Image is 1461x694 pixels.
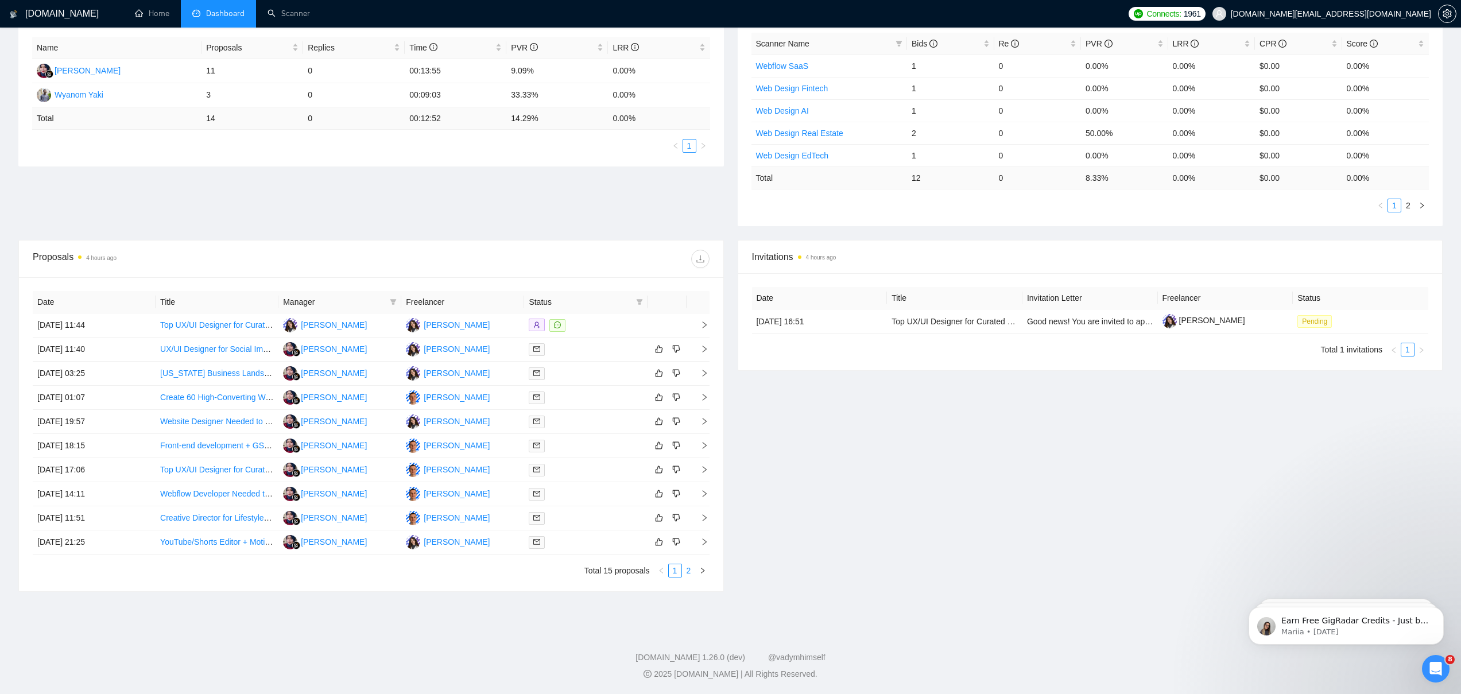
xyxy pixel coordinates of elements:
[37,90,103,99] a: WYWyanom Yaki
[283,296,385,308] span: Manager
[406,439,420,453] img: IZ
[292,373,300,381] img: gigradar-bm.png
[1342,77,1429,99] td: 0.00%
[691,321,708,329] span: right
[691,250,710,268] button: download
[1011,40,1019,48] span: info-circle
[669,139,683,153] button: left
[655,441,663,450] span: like
[406,320,490,329] a: R[PERSON_NAME]
[608,59,710,83] td: 0.00%
[1342,144,1429,166] td: 0.00%
[530,43,538,51] span: info-circle
[33,313,156,338] td: [DATE] 11:44
[424,415,490,428] div: [PERSON_NAME]
[405,107,506,130] td: 00:12:52
[907,55,994,77] td: 1
[672,465,680,474] span: dislike
[1081,77,1168,99] td: 0.00%
[303,59,405,83] td: 0
[669,414,683,428] button: dislike
[672,441,680,450] span: dislike
[424,319,490,331] div: [PERSON_NAME]
[1419,202,1425,209] span: right
[156,313,278,338] td: Top UX/UI Designer for Curated Web Directory MVP (Desktop & Mobile)
[683,564,695,577] a: 2
[506,59,608,83] td: 9.09%
[672,142,679,149] span: left
[533,321,540,328] span: user-add
[669,439,683,452] button: dislike
[406,414,420,429] img: R
[1260,39,1286,48] span: CPR
[32,37,201,59] th: Name
[696,564,710,577] button: right
[1081,122,1168,144] td: 50.00%
[1081,144,1168,166] td: 0.00%
[390,298,397,305] span: filter
[533,538,540,545] span: mail
[1255,55,1342,77] td: $0.00
[696,564,710,577] li: Next Page
[652,414,666,428] button: like
[652,511,666,525] button: like
[301,439,367,452] div: [PERSON_NAME]
[655,417,663,426] span: like
[50,33,198,44] p: Earn Free GigRadar Credits - Just by Sharing Your Story! 💬 Want more credits for sending proposal...
[752,287,888,309] th: Date
[406,416,490,425] a: R[PERSON_NAME]
[37,64,51,78] img: RH
[301,536,367,548] div: [PERSON_NAME]
[652,463,666,476] button: like
[1415,199,1429,212] li: Next Page
[1168,166,1255,189] td: 0.00 %
[292,493,300,501] img: gigradar-bm.png
[1162,314,1177,328] img: c1TvrDEnT2cRyVJWuaGrBp4vblnH3gAhIHj-0WWF6XgB1-1I-LIFv2h85ylRMVt1qP
[160,465,417,474] a: Top UX/UI Designer for Curated Web Directory MVP (Desktop & Mobile)
[424,511,490,524] div: [PERSON_NAME]
[696,139,710,153] li: Next Page
[655,393,663,402] span: like
[1022,287,1158,309] th: Invitation Letter
[283,320,367,329] a: R[PERSON_NAME]
[292,421,300,429] img: gigradar-bm.png
[283,344,367,353] a: RH[PERSON_NAME]
[206,41,290,54] span: Proposals
[308,41,392,54] span: Replies
[696,139,710,153] button: right
[1446,655,1455,664] span: 8
[669,535,683,549] button: dislike
[929,40,937,48] span: info-circle
[55,88,103,101] div: Wyanom Yaki
[160,320,417,329] a: Top UX/UI Designer for Curated Web Directory MVP (Desktop & Mobile)
[1168,55,1255,77] td: 0.00%
[1402,199,1415,212] a: 2
[283,342,297,356] img: RH
[301,415,367,428] div: [PERSON_NAME]
[756,106,809,115] a: Web Design AI
[409,43,437,52] span: Time
[1401,343,1415,356] li: 1
[756,129,843,138] a: Web Design Real Estate
[1401,199,1415,212] li: 2
[1255,77,1342,99] td: $0.00
[301,463,367,476] div: [PERSON_NAME]
[50,44,198,55] p: Message from Mariia, sent 1w ago
[1422,655,1450,683] iframe: Intercom live chat
[406,318,420,332] img: R
[387,293,399,311] span: filter
[699,567,706,574] span: right
[201,83,303,107] td: 3
[1173,39,1199,48] span: LRR
[1162,316,1245,325] a: [PERSON_NAME]
[424,463,490,476] div: [PERSON_NAME]
[283,439,297,453] img: RH
[634,293,645,311] span: filter
[303,83,405,107] td: 0
[669,342,683,356] button: dislike
[672,537,680,546] span: dislike
[533,370,540,377] span: mail
[283,513,367,522] a: RH[PERSON_NAME]
[672,344,680,354] span: dislike
[1377,202,1384,209] span: left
